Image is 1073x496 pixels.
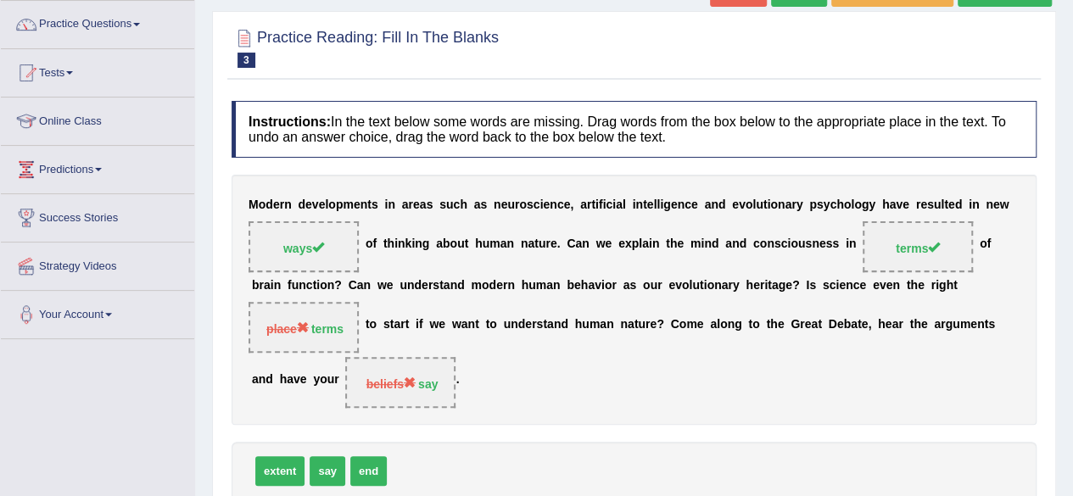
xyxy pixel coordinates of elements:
b: r [916,198,920,211]
b: s [372,198,378,211]
b: e [948,198,955,211]
b: a [402,198,409,211]
b: i [394,237,398,251]
b: o [791,237,798,251]
b: w [596,237,606,251]
b: r [657,278,662,292]
b: g [862,198,869,211]
b: s [823,278,830,292]
b: n [582,237,590,251]
b: e [920,198,927,211]
b: n [714,278,722,292]
b: e [618,237,625,251]
a: Predictions [1,146,194,188]
b: f [419,318,423,332]
b: d [489,278,496,292]
b: v [880,278,886,292]
b: e [496,278,503,292]
span: terms [896,242,940,255]
b: ? [334,278,342,292]
span: ways [283,242,324,255]
b: u [457,237,465,251]
b: c [753,237,760,251]
b: y [796,198,803,211]
b: o [366,237,373,251]
b: n [360,198,368,211]
b: t [534,237,539,251]
b: a [436,237,443,251]
b: n [467,318,475,332]
b: n [521,237,528,251]
b: y [733,278,740,292]
b: i [767,198,770,211]
b: x [625,237,632,251]
b: v [675,278,682,292]
b: i [602,198,606,211]
b: o [746,198,753,211]
b: i [846,237,849,251]
b: y [824,198,830,211]
b: n [494,198,501,211]
b: e [305,198,312,211]
b: Instructions: [249,114,331,129]
b: e [668,278,675,292]
b: t [953,278,958,292]
b: n [363,278,371,292]
b: e [387,278,394,292]
b: p [336,198,344,211]
b: e [859,278,866,292]
b: t [768,278,772,292]
b: c [853,278,860,292]
b: c [781,237,788,251]
b: f [288,278,292,292]
b: n [299,278,306,292]
b: o [707,278,714,292]
b: i [704,278,707,292]
b: v [595,278,601,292]
b: c [685,198,691,211]
b: h [946,278,953,292]
b: i [701,237,704,251]
b: r [515,198,519,211]
b: n [711,198,718,211]
b: e [839,278,846,292]
b: a [357,278,364,292]
b: a [642,237,649,251]
a: Tests [1,49,194,92]
b: s [774,237,781,251]
b: , [570,198,573,211]
b: l [639,237,642,251]
b: e [564,198,571,211]
b: a [616,198,623,211]
b: s [805,237,812,251]
a: Strategy Videos [1,242,194,285]
b: m [343,198,353,211]
span: Drop target [863,221,973,272]
b: b [443,237,450,251]
b: . [557,237,561,251]
b: i [969,198,972,211]
b: e [732,198,739,211]
b: o [980,237,987,251]
b: e [886,278,893,292]
b: d [739,237,746,251]
b: C [349,278,357,292]
b: o [369,318,377,332]
b: d [265,198,273,211]
b: s [832,237,839,251]
b: e [319,198,326,211]
b: i [649,237,652,251]
b: h [882,198,890,211]
b: g [663,198,671,211]
b: e [501,198,508,211]
b: n [986,198,993,211]
b: n [284,198,292,211]
b: e [903,198,909,211]
b: t [643,198,647,211]
b: a [500,237,507,251]
b: n [415,237,422,251]
b: C [567,237,575,251]
span: Drop target [249,221,359,272]
b: l [752,198,756,211]
b: c [606,198,612,211]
